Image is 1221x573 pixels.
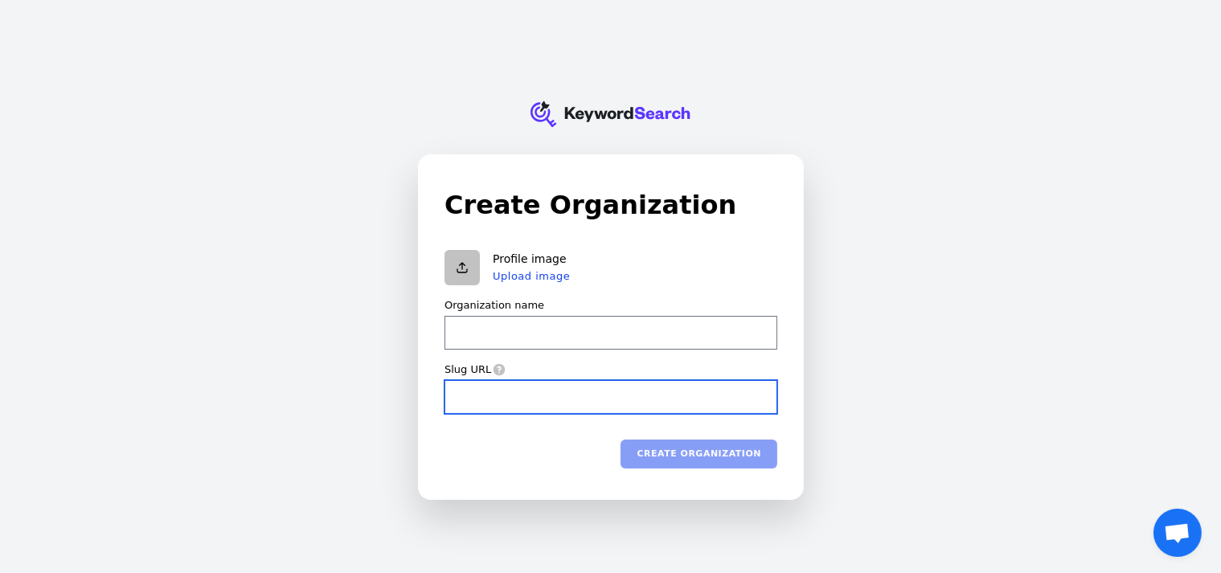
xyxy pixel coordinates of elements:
[493,252,570,267] p: Profile image
[445,298,544,313] label: Organization name
[491,362,506,375] span: A slug is a human-readable ID that must be unique. It’s often used in URLs.
[493,269,570,282] button: Upload image
[445,362,491,377] label: Slug URL
[1153,509,1202,557] a: Open chat
[445,250,480,285] button: Upload organization logo
[445,186,777,224] h1: Create Organization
